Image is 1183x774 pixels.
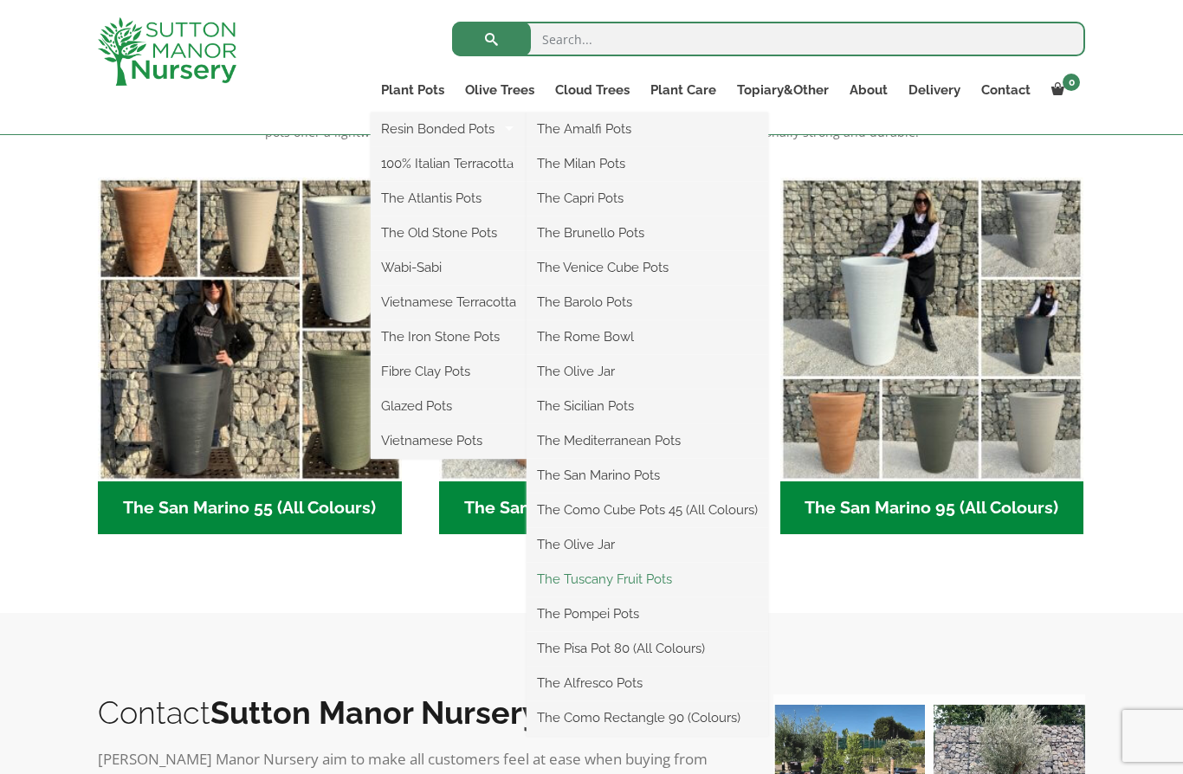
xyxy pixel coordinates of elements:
a: Wabi-Sabi [371,255,527,281]
a: 100% Italian Terracotta [371,151,527,177]
a: The Rome Bowl [527,324,768,350]
a: Contact [971,78,1041,102]
h2: The San Marino 55 (All Colours) [98,481,402,535]
img: The San Marino 55 (All Colours) [98,177,402,481]
a: The Olive Jar [527,358,768,384]
a: The Brunello Pots [527,220,768,246]
a: The San Marino Pots [527,462,768,488]
a: About [839,78,898,102]
img: logo [98,17,236,86]
a: 0 [1041,78,1085,102]
a: The Atlantis Pots [371,185,527,211]
a: The Venice Cube Pots [527,255,768,281]
a: The Tuscany Fruit Pots [527,566,768,592]
a: Topiary&Other [727,78,839,102]
a: Resin Bonded Pots [371,116,527,142]
a: The Old Stone Pots [371,220,527,246]
a: The Sicilian Pots [527,393,768,419]
a: Plant Pots [371,78,455,102]
a: The Iron Stone Pots [371,324,527,350]
a: Glazed Pots [371,393,527,419]
a: The Pompei Pots [527,601,768,627]
a: The Barolo Pots [527,289,768,315]
b: Sutton Manor Nursery [210,694,540,731]
a: Olive Trees [455,78,545,102]
a: Cloud Trees [545,78,640,102]
img: The San Marino 95 (All Colours) [780,177,1084,481]
h2: Contact [98,694,739,731]
a: Visit product category The San Marino 95 (All Colours) [780,177,1084,534]
span: 0 [1063,74,1080,91]
a: Delivery [898,78,971,102]
a: The Mediterranean Pots [527,428,768,454]
a: The Milan Pots [527,151,768,177]
input: Search... [452,22,1085,56]
h2: The San Marino 75 (All Colours) [439,481,743,535]
a: Visit product category The San Marino 55 (All Colours) [98,177,402,534]
a: The Amalfi Pots [527,116,768,142]
a: Plant Care [640,78,727,102]
a: The Como Cube Pots 45 (All Colours) [527,497,768,523]
a: Fibre Clay Pots [371,358,527,384]
a: Vietnamese Terracotta [371,289,527,315]
a: The Capri Pots [527,185,768,211]
a: The Pisa Pot 80 (All Colours) [527,635,768,661]
a: The Olive Jar [527,532,768,558]
a: The Como Rectangle 90 (Colours) [527,705,768,731]
a: The Alfresco Pots [527,670,768,696]
h2: The San Marino 95 (All Colours) [780,481,1084,535]
a: Vietnamese Pots [371,428,527,454]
